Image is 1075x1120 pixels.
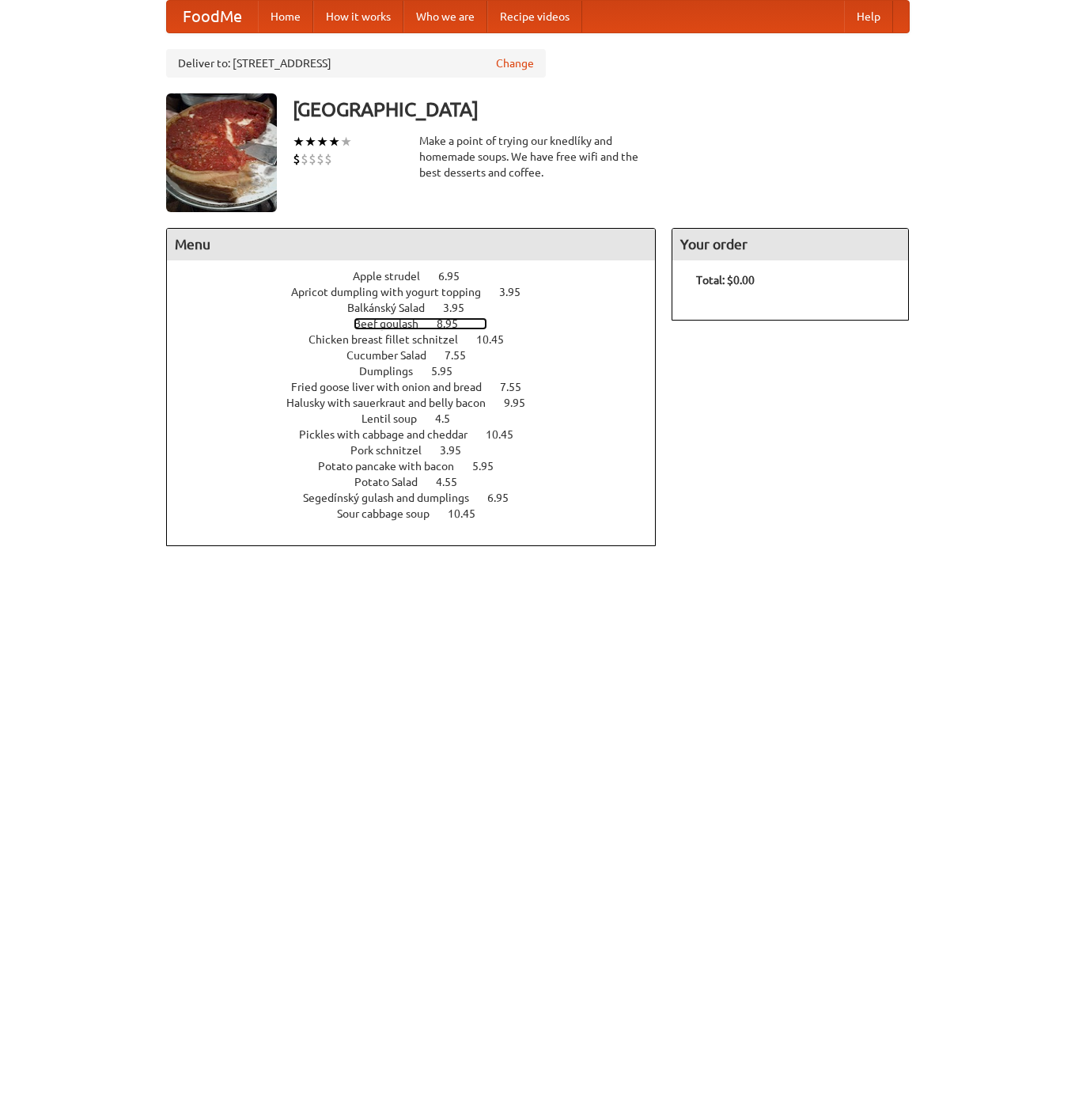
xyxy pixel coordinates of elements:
span: Dumplings [359,365,429,378]
a: Lentil soup 4.5 [361,412,479,425]
a: Pork schnitzel 3.95 [350,444,490,457]
a: Beef goulash 8.95 [354,317,487,330]
span: 10.45 [486,428,529,441]
span: Pork schnitzel [350,444,437,457]
a: Dumplings 5.95 [359,365,482,378]
a: How it works [313,1,403,32]
span: 3.95 [443,302,480,314]
span: 10.45 [448,507,491,520]
a: Halusky with sauerkraut and belly bacon 9.95 [286,397,555,409]
span: Potato pancake with bacon [318,460,470,473]
span: 4.55 [436,476,473,488]
li: ★ [316,133,328,150]
a: Sour cabbage soup 10.45 [337,507,505,520]
span: Lentil soup [361,412,433,425]
h3: [GEOGRAPHIC_DATA] [293,93,910,125]
li: $ [308,150,316,168]
a: Pickles with cabbage and cheddar 10.45 [299,428,543,441]
li: $ [301,150,308,168]
li: ★ [293,133,305,150]
a: Apricot dumpling with yogurt topping 3.95 [291,286,550,298]
span: 3.95 [440,444,477,457]
li: $ [293,150,301,168]
b: Total: $0.00 [696,274,755,287]
span: Apricot dumpling with yogurt topping [291,286,497,298]
h4: Your order [672,229,908,260]
span: 3.95 [499,286,536,298]
a: Chicken breast fillet schnitzel 10.45 [308,333,533,346]
a: Balkánský Salad 3.95 [347,302,494,314]
a: Change [496,55,534,71]
span: Pickles with cabbage and cheddar [299,428,483,441]
span: 5.95 [472,460,509,473]
span: 9.95 [504,397,541,409]
a: Segedínský gulash and dumplings 6.95 [303,492,538,504]
span: 7.55 [500,381,537,393]
span: Potato Salad [354,476,433,488]
span: 8.95 [437,317,474,330]
span: Sour cabbage soup [337,507,445,520]
a: Fried goose liver with onion and bread 7.55 [291,381,551,393]
span: 6.95 [487,492,524,504]
span: 7.55 [445,349,482,362]
a: FoodMe [167,1,258,32]
div: Deliver to: [STREET_ADDRESS] [166,49,546,78]
span: Segedínský gulash and dumplings [303,492,485,504]
a: Cucumber Salad 7.55 [346,349,495,362]
li: ★ [305,133,316,150]
span: Chicken breast fillet schnitzel [308,333,474,346]
li: $ [324,150,332,168]
a: Home [258,1,313,32]
span: Balkánský Salad [347,302,441,314]
a: Who we are [403,1,487,32]
span: Beef goulash [354,317,434,330]
span: Halusky with sauerkraut and belly bacon [286,397,502,409]
span: 10.45 [476,333,520,346]
h4: Menu [167,229,656,260]
span: Fried goose liver with onion and bread [291,381,498,393]
li: ★ [328,133,340,150]
span: Apple strudel [353,270,436,283]
a: Help [844,1,893,32]
span: 6.95 [438,270,475,283]
a: Potato Salad 4.55 [354,476,486,488]
a: Apple strudel 6.95 [353,270,489,283]
span: Cucumber Salad [346,349,442,362]
img: angular.jpg [166,93,277,212]
li: $ [316,150,324,168]
a: Potato pancake with bacon 5.95 [318,460,523,473]
div: Make a point of trying our knedlíky and homemade soups. We have free wifi and the best desserts a... [419,133,657,180]
li: ★ [340,133,352,150]
span: 4.5 [435,412,466,425]
a: Recipe videos [487,1,582,32]
span: 5.95 [431,365,468,378]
